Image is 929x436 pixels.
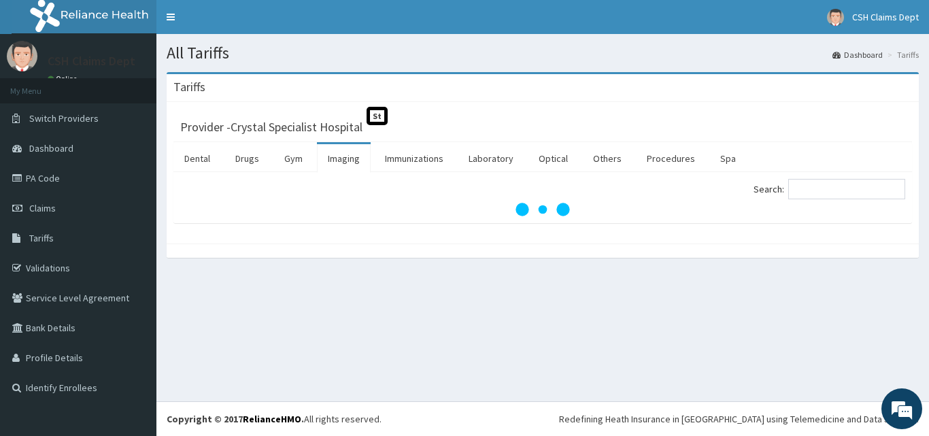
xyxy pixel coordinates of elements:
a: Dashboard [832,49,883,61]
a: Imaging [317,144,371,173]
span: St [367,107,388,125]
footer: All rights reserved. [156,401,929,436]
label: Search: [754,179,905,199]
a: Others [582,144,632,173]
span: CSH Claims Dept [852,11,919,23]
a: Procedures [636,144,706,173]
div: Redefining Heath Insurance in [GEOGRAPHIC_DATA] using Telemedicine and Data Science! [559,412,919,426]
a: Dental [173,144,221,173]
a: Immunizations [374,144,454,173]
a: RelianceHMO [243,413,301,425]
h3: Provider - Crystal Specialist Hospital [180,121,362,133]
a: Laboratory [458,144,524,173]
h1: All Tariffs [167,44,919,62]
a: Online [48,74,80,84]
img: User Image [7,41,37,71]
img: User Image [827,9,844,26]
a: Drugs [224,144,270,173]
span: Tariffs [29,232,54,244]
span: Switch Providers [29,112,99,124]
svg: audio-loading [516,182,570,237]
p: CSH Claims Dept [48,55,135,67]
h3: Tariffs [173,81,205,93]
li: Tariffs [884,49,919,61]
a: Gym [273,144,314,173]
input: Search: [788,179,905,199]
strong: Copyright © 2017 . [167,413,304,425]
a: Spa [709,144,747,173]
span: Dashboard [29,142,73,154]
span: Claims [29,202,56,214]
a: Optical [528,144,579,173]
